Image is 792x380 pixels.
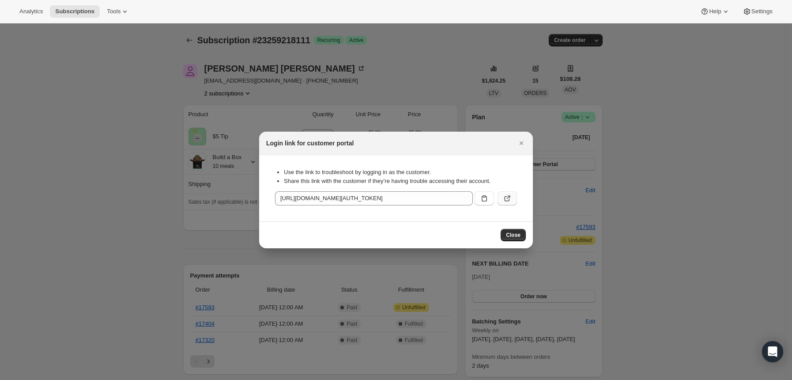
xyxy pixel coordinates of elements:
[50,5,100,18] button: Subscriptions
[266,139,354,148] h2: Login link for customer portal
[14,5,48,18] button: Analytics
[762,341,783,362] div: Open Intercom Messenger
[102,5,135,18] button: Tools
[107,8,121,15] span: Tools
[506,232,520,239] span: Close
[695,5,735,18] button: Help
[709,8,721,15] span: Help
[19,8,43,15] span: Analytics
[737,5,778,18] button: Settings
[284,168,517,177] li: Use the link to troubleshoot by logging in as the customer.
[501,229,526,241] button: Close
[284,177,517,186] li: Share this link with the customer if they’re having trouble accessing their account.
[55,8,94,15] span: Subscriptions
[515,137,528,149] button: Close
[751,8,773,15] span: Settings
